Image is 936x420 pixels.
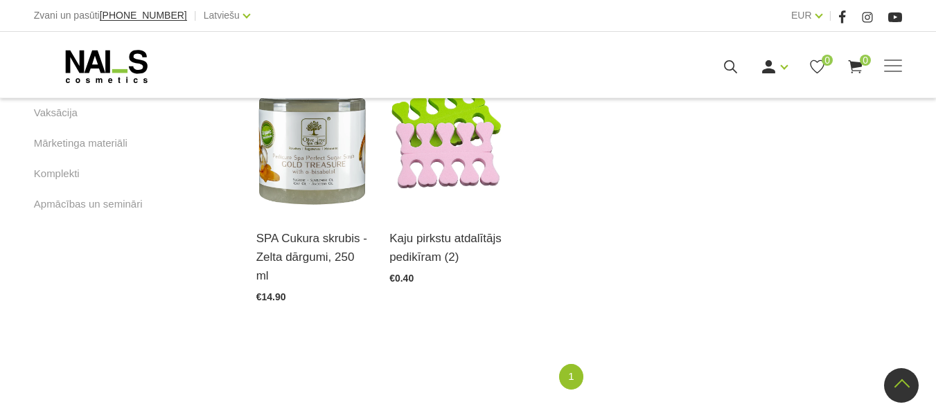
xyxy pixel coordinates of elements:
a: Mārketinga materiāli [34,135,127,152]
span: €0.40 [389,273,414,284]
a: [PHONE_NUMBER] [100,10,187,21]
a: Komplekti [34,165,80,182]
img: Kaju pirkstu atdalītājs pedikīram.Komplektā viens pāris. Vienreizējai lietošanai... [389,57,502,211]
a: Vaksācija [34,104,78,121]
a: SPA Cukura skrubis - Zelta dārgumi, 250 ml [256,229,369,286]
a: EUR [791,7,812,24]
span: 0 [860,55,871,66]
span: | [194,7,197,24]
a: Latviešu [204,7,240,24]
a: 1 [559,364,583,390]
a: 0 [809,58,826,75]
a: Kaju pirkstu atdalītājs pedikīram (2) [389,229,502,266]
nav: catalog-product-list [256,364,903,390]
span: €14.90 [256,291,286,302]
img: Description [256,57,369,211]
span: 0 [822,55,833,66]
span: | [829,7,832,24]
div: Zvani un pasūti [34,7,187,24]
a: Apmācības un semināri [34,196,143,212]
a: 0 [847,58,864,75]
